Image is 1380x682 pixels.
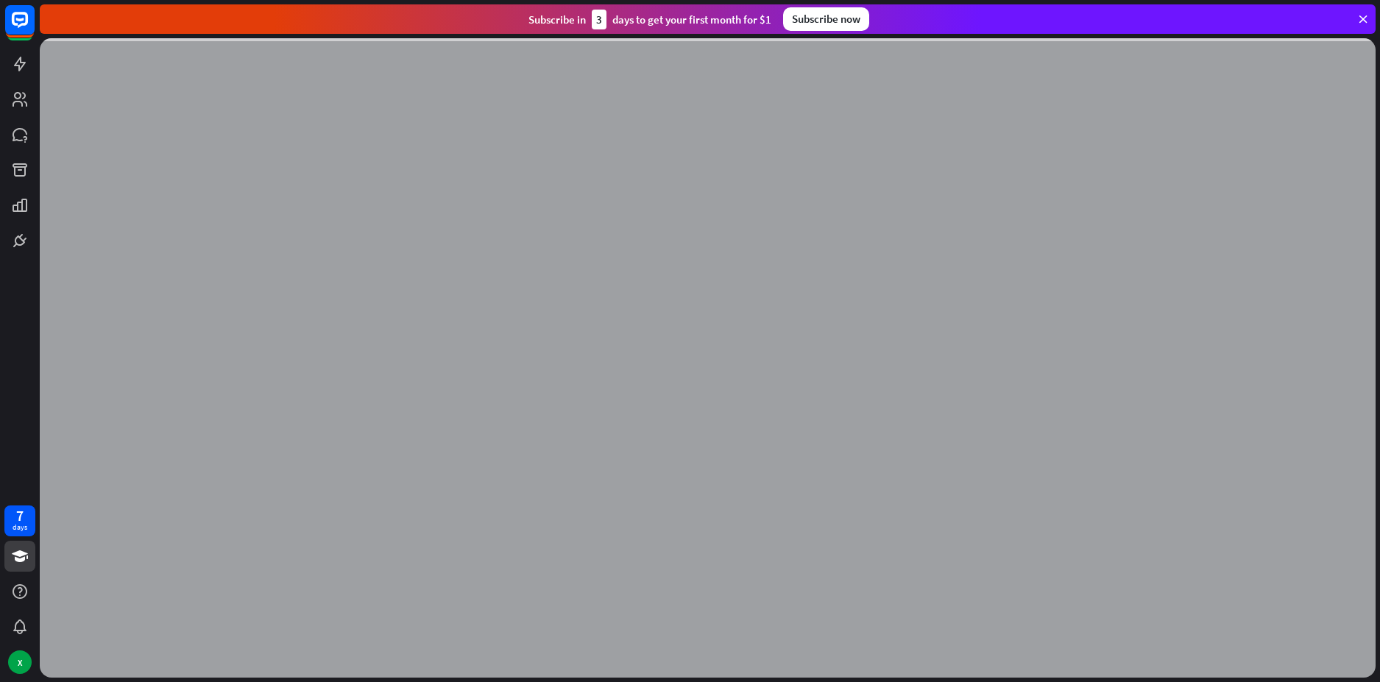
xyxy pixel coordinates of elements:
div: X [8,650,32,674]
div: days [13,522,27,533]
div: 7 [16,509,24,522]
div: Subscribe in days to get your first month for $1 [528,10,771,29]
a: 7 days [4,505,35,536]
div: Subscribe now [783,7,869,31]
div: 3 [592,10,606,29]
